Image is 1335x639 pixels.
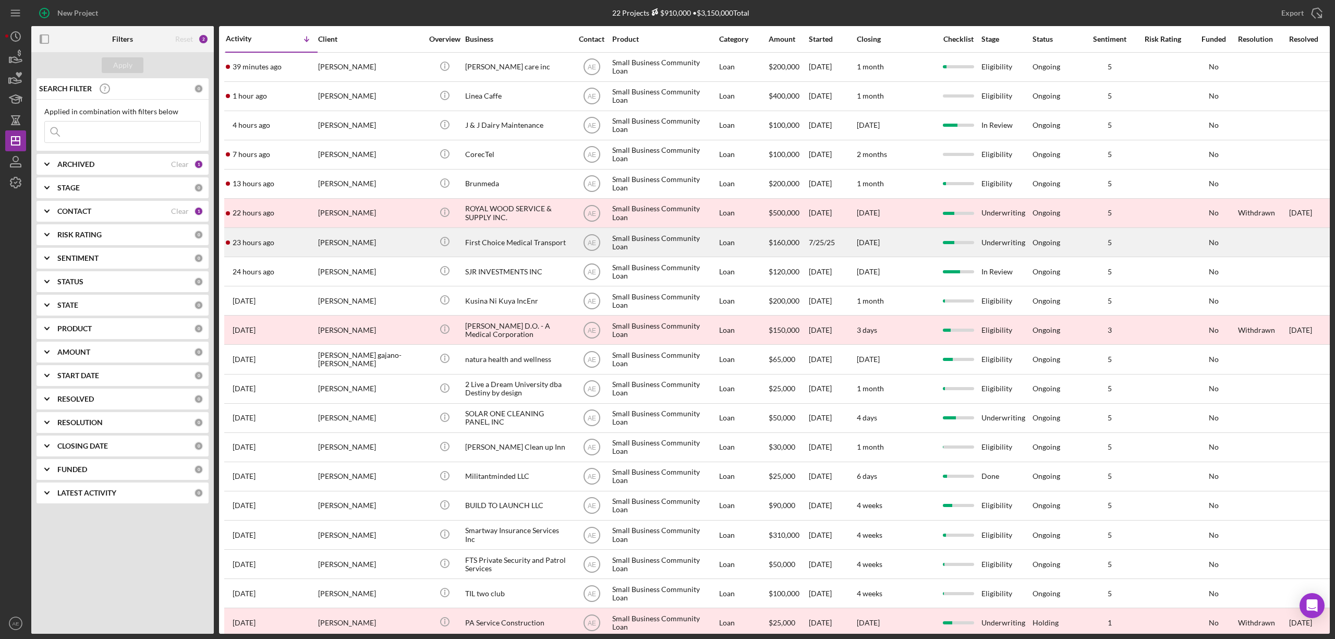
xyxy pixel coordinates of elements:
span: $120,000 [769,267,799,276]
div: Risk Rating [1137,35,1189,43]
div: 3 [1084,326,1136,334]
div: [PERSON_NAME] [318,521,422,549]
div: SJR INVESTMENTS INC [465,258,569,285]
div: [PERSON_NAME] [318,287,422,315]
b: STAGE [57,184,80,192]
time: 1 month [857,296,884,305]
b: STATUS [57,278,83,286]
div: Eligibility [981,316,1031,344]
div: Ongoing [1033,531,1060,539]
b: RISK RATING [57,231,102,239]
span: $200,000 [769,296,799,305]
div: No [1190,209,1237,217]
div: Amount [769,35,808,43]
b: CONTACT [57,207,91,215]
b: SEARCH FILTER [39,85,92,93]
div: $500,000 [769,199,808,227]
div: [PERSON_NAME] [318,228,422,256]
div: Underwriting [981,404,1031,432]
text: AE [587,444,596,451]
div: Loan [719,141,768,168]
span: $160,000 [769,238,799,247]
div: No [1190,179,1237,188]
div: No [1190,531,1237,539]
div: Militantminded LLC [465,463,569,490]
div: 0 [194,254,203,263]
div: No [1190,150,1237,159]
div: Applied in combination with filters below [44,107,201,116]
div: Ongoing [1033,384,1060,393]
div: Small Business Community Loan [612,287,717,315]
time: 2025-09-10 09:25 [233,179,274,188]
div: Activity [226,34,272,43]
b: RESOLVED [57,395,94,403]
div: Small Business Community Loan [612,82,717,110]
time: 1 month [857,384,884,393]
time: 1 month [857,179,884,188]
span: $50,000 [769,560,795,569]
div: 5 [1084,414,1136,422]
div: Status [1033,35,1083,43]
div: Eligibility [981,375,1031,403]
div: 5 [1084,297,1136,305]
div: Business [465,35,569,43]
time: 1 month [857,62,884,71]
span: $400,000 [769,91,799,100]
div: [DATE] [809,316,856,344]
div: [PERSON_NAME] [318,375,422,403]
div: 5 [1084,443,1136,451]
div: Loan [719,53,768,81]
div: [PERSON_NAME] [318,141,422,168]
div: Ongoing [1033,414,1060,422]
div: 5 [1084,501,1136,510]
time: 6 days [857,472,877,480]
div: Resolution [1238,35,1288,43]
div: Ongoing [1033,179,1060,188]
text: AE [587,561,596,568]
div: Loan [719,463,768,490]
b: AMOUNT [57,348,90,356]
div: Sentiment [1084,35,1136,43]
div: 5 [1084,355,1136,364]
div: [PERSON_NAME] gajano-[PERSON_NAME] [318,345,422,373]
div: Ongoing [1033,238,1060,247]
div: Loan [719,170,768,198]
div: Loan [719,112,768,139]
time: 2025-09-06 18:10 [233,355,256,364]
b: FUNDED [57,465,87,474]
text: AE [587,268,596,275]
div: Contact [572,35,611,43]
div: [DATE] [809,492,856,520]
text: AE [587,385,596,393]
time: 4 weeks [857,501,882,510]
time: 2025-09-10 21:37 [233,63,282,71]
div: [DATE] [809,433,856,461]
div: Category [719,35,768,43]
div: No [1190,501,1237,510]
div: Eligibility [981,53,1031,81]
div: [DATE] [809,258,856,285]
div: J & J Dairy Maintenance [465,112,569,139]
div: 0 [194,418,203,427]
div: ROYAL WOOD SERVICE & SUPPLY INC. [465,199,569,227]
div: 5 [1084,268,1136,276]
div: Clear [171,160,189,168]
span: $90,000 [769,501,795,510]
div: 7/25/25 [809,228,856,256]
div: Overview [425,35,464,43]
div: No [1190,92,1237,100]
button: New Project [31,3,108,23]
span: $100,000 [769,120,799,129]
div: Loan [719,521,768,549]
time: 1 month [857,442,884,451]
div: In Review [981,258,1031,285]
b: LATEST ACTIVITY [57,489,116,497]
div: 0 [194,465,203,474]
div: No [1190,472,1237,480]
div: CorecTel [465,141,569,168]
text: AE [587,180,596,188]
time: 2025-08-22 23:12 [233,531,256,539]
span: $25,000 [769,384,795,393]
div: Ongoing [1033,297,1060,305]
div: [DATE] [809,82,856,110]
